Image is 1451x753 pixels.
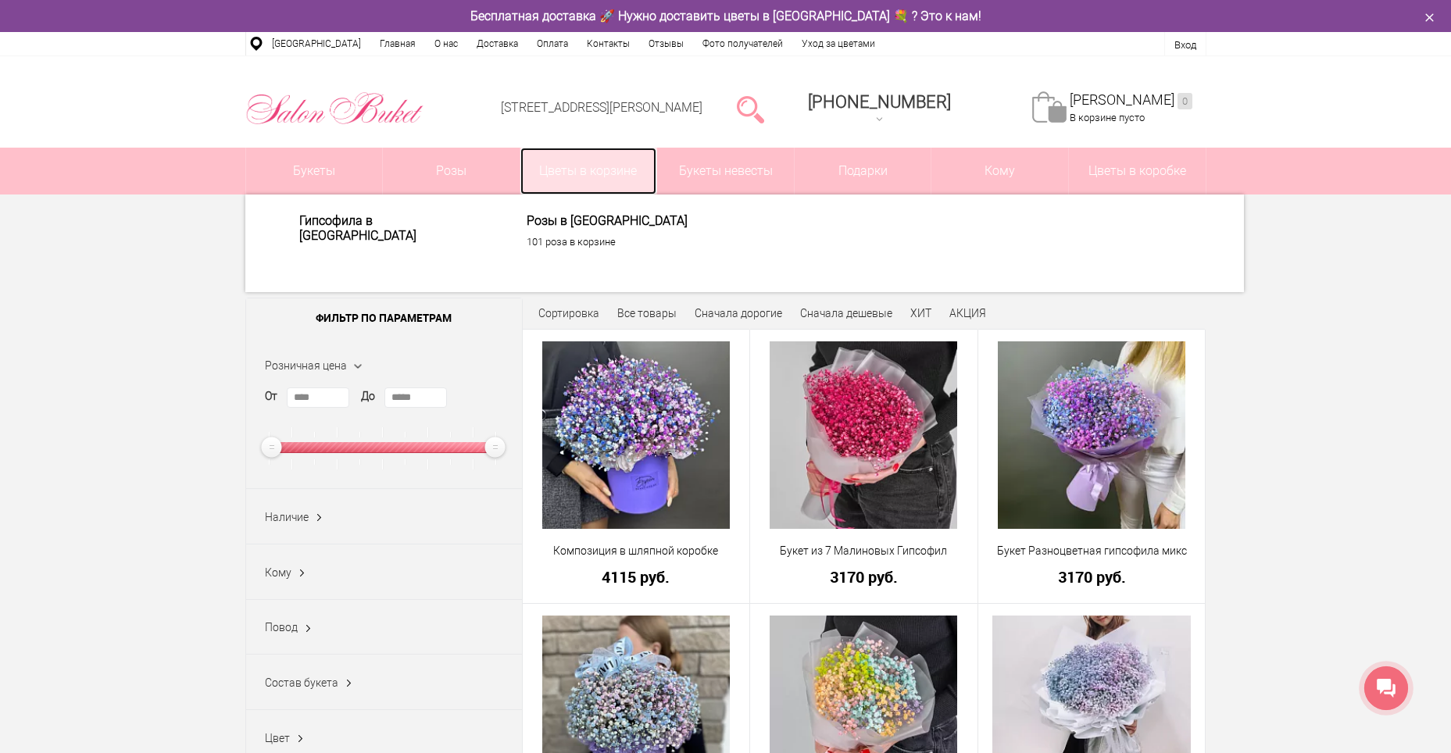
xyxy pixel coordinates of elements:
a: 101 роза в корзине [527,236,719,248]
span: [PHONE_NUMBER] [808,92,951,112]
a: 3170 руб. [760,569,967,585]
a: Вход [1174,39,1196,51]
a: Доставка [467,32,527,55]
img: Композиция в шляпной коробке [542,341,730,529]
a: Сначала дорогие [695,307,782,319]
a: 4115 руб. [533,569,740,585]
a: Композиция в шляпной коробке [533,543,740,559]
span: В корзине пусто [1070,112,1145,123]
a: Оплата [527,32,577,55]
a: ХИТ [910,307,931,319]
span: Фильтр по параметрам [246,298,522,337]
a: Цветы в коробке [1069,148,1206,194]
span: Розничная цена [265,359,347,372]
a: [PERSON_NAME] [1070,91,1192,109]
span: Цвет [265,732,290,744]
span: Сортировка [538,307,599,319]
a: Уход за цветами [792,32,885,55]
span: Повод [265,621,298,633]
a: Контакты [577,32,639,55]
ins: 0 [1178,93,1192,109]
span: Кому [931,148,1068,194]
label: От [265,388,277,405]
img: Букет Разноцветная гипсофила микс [998,341,1185,529]
a: Букет из 7 Малиновых Гипсофил [760,543,967,559]
img: Цветы Нижний Новгород [245,88,424,129]
a: Розы [383,148,520,194]
a: [STREET_ADDRESS][PERSON_NAME] [501,100,702,115]
div: Бесплатная доставка 🚀 Нужно доставить цветы в [GEOGRAPHIC_DATA] 💐 ? Это к нам! [234,8,1218,24]
a: [PHONE_NUMBER] [799,87,960,131]
span: Состав букета [265,676,338,689]
span: Наличие [265,511,309,523]
label: До [361,388,375,405]
a: Букеты [246,148,383,194]
a: Букеты невесты [657,148,794,194]
a: Гипсофила в [GEOGRAPHIC_DATA] [299,213,491,243]
a: Подарки [795,148,931,194]
a: О нас [425,32,467,55]
a: 3170 руб. [988,569,1195,585]
a: [GEOGRAPHIC_DATA] [263,32,370,55]
a: Цветы в корзине [520,148,657,194]
a: Сначала дешевые [800,307,892,319]
a: Розы в [GEOGRAPHIC_DATA] [527,213,719,228]
a: Фото получателей [693,32,792,55]
a: Букет Разноцветная гипсофила микс [988,543,1195,559]
a: АКЦИЯ [949,307,986,319]
img: Букет из 7 Малиновых Гипсофил [770,341,957,529]
a: Отзывы [639,32,693,55]
a: Главная [370,32,425,55]
a: Все товары [617,307,677,319]
span: Кому [265,566,291,579]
